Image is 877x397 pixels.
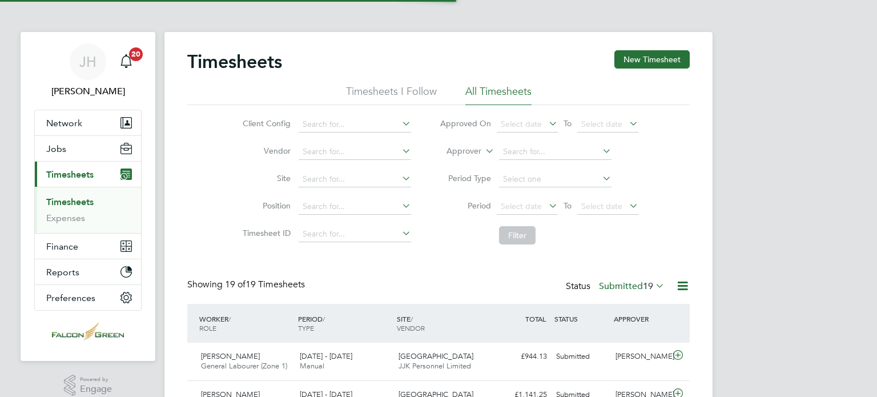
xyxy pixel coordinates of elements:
span: Select date [501,201,542,211]
span: To [560,116,575,131]
button: Finance [35,234,141,259]
span: TOTAL [525,314,546,323]
span: Engage [80,384,112,394]
label: Position [239,200,291,211]
div: SITE [394,308,493,338]
label: Approved On [440,118,491,129]
input: Search for... [299,199,411,215]
div: Timesheets [35,187,141,233]
span: Powered by [80,375,112,384]
div: £944.13 [492,347,552,366]
label: Client Config [239,118,291,129]
span: To [560,198,575,213]
button: Filter [499,226,536,244]
label: Period [440,200,491,211]
span: Preferences [46,292,95,303]
div: STATUS [552,308,611,329]
span: Select date [581,119,622,129]
button: Network [35,110,141,135]
div: WORKER [196,308,295,338]
input: Search for... [299,144,411,160]
span: [PERSON_NAME] [201,351,260,361]
div: Status [566,279,667,295]
span: JH [79,54,96,69]
button: Jobs [35,136,141,161]
span: JJK Personnel Limited [399,361,471,371]
span: John Hearty [34,85,142,98]
span: Reports [46,267,79,278]
span: 19 Timesheets [225,279,305,290]
label: Submitted [599,280,665,292]
span: Select date [501,119,542,129]
span: / [411,314,413,323]
span: VENDOR [397,323,425,332]
input: Search for... [499,144,612,160]
div: Showing [187,279,307,291]
span: Select date [581,201,622,211]
div: PERIOD [295,308,394,338]
button: New Timesheet [614,50,690,69]
button: Preferences [35,285,141,310]
label: Timesheet ID [239,228,291,238]
input: Search for... [299,171,411,187]
a: Timesheets [46,197,94,207]
a: Expenses [46,212,85,223]
nav: Main navigation [21,32,155,361]
span: TYPE [298,323,314,332]
label: Site [239,173,291,183]
a: Powered byEngage [64,375,112,396]
input: Search for... [299,226,411,242]
a: JH[PERSON_NAME] [34,43,142,98]
li: All Timesheets [465,85,532,105]
label: Approver [430,146,481,157]
span: [GEOGRAPHIC_DATA] [399,351,473,361]
span: [DATE] - [DATE] [300,351,352,361]
span: Manual [300,361,324,371]
img: falcongreen-logo-retina.png [52,322,124,340]
button: Timesheets [35,162,141,187]
div: Submitted [552,347,611,366]
span: 19 of [225,279,246,290]
label: Period Type [440,173,491,183]
button: Reports [35,259,141,284]
span: General Labourer (Zone 1) [201,361,287,371]
span: / [323,314,325,323]
input: Select one [499,171,612,187]
span: 20 [129,47,143,61]
a: 20 [115,43,138,80]
span: Network [46,118,82,129]
div: [PERSON_NAME] [611,347,670,366]
span: Finance [46,241,78,252]
label: Vendor [239,146,291,156]
span: 19 [643,280,653,292]
span: Jobs [46,143,66,154]
span: / [228,314,231,323]
a: Go to home page [34,322,142,340]
span: ROLE [199,323,216,332]
input: Search for... [299,117,411,133]
span: Timesheets [46,169,94,180]
li: Timesheets I Follow [346,85,437,105]
h2: Timesheets [187,50,282,73]
div: APPROVER [611,308,670,329]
